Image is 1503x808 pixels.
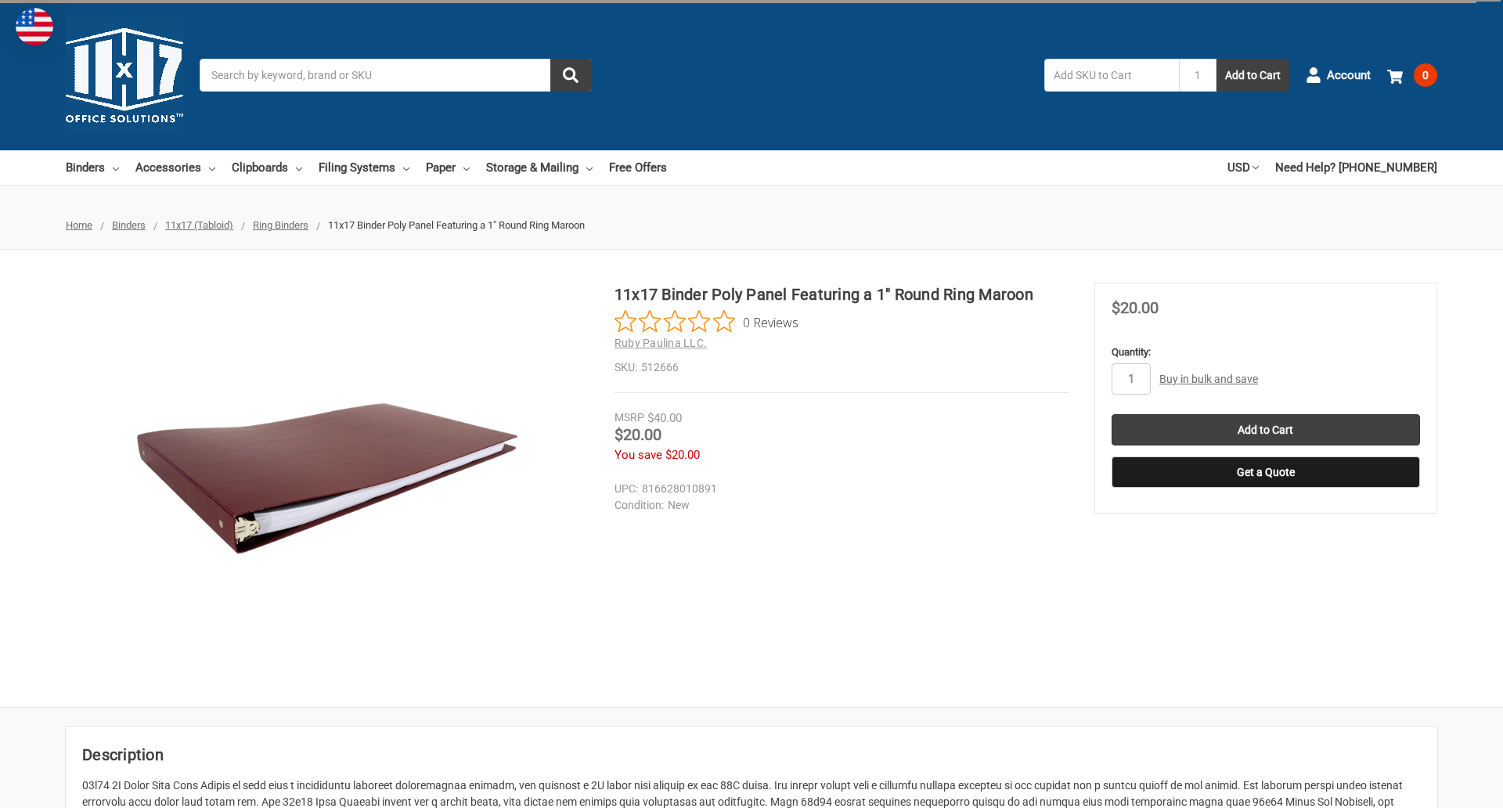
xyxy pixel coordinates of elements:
dd: 816628010891 [615,481,1061,497]
img: 11x17.com [66,16,183,134]
h1: 11x17 Binder Poly Panel Featuring a 1" Round Ring Maroon [615,283,1069,306]
span: 0 [1414,63,1437,87]
a: Account [1306,55,1371,96]
a: Free Offers [609,150,667,185]
a: Need Help? [PHONE_NUMBER] [1275,150,1437,185]
a: Home [66,219,92,231]
a: Ring Binders [253,219,308,231]
a: Ruby Paulina LLC. [615,337,707,349]
button: Add to Cart [1216,59,1289,92]
a: Paper [426,150,470,185]
a: 0 [1387,55,1437,96]
span: 11x17 Binder Poly Panel Featuring a 1" Round Ring Maroon [328,219,585,231]
span: $20.00 [665,448,700,462]
dt: SKU: [615,359,637,376]
span: 0 Reviews [743,310,798,334]
span: $40.00 [647,411,682,425]
iframe: Google Customer Reviews [1374,766,1503,808]
input: Search by keyword, brand or SKU [200,59,591,92]
input: Add SKU to Cart [1044,59,1179,92]
a: Binders [66,150,119,185]
h2: Description [82,743,1421,767]
a: Buy in bulk and save [1159,373,1258,385]
a: Accessories [135,150,215,185]
div: MSRP [615,409,644,426]
a: Storage & Mailing [486,150,593,185]
a: Filing Systems [319,150,409,185]
input: Add to Cart [1112,414,1420,445]
a: Clipboards [232,150,302,185]
label: Quantity: [1112,344,1420,360]
button: Rated 0 out of 5 stars from 0 reviews. Jump to reviews. [615,310,798,334]
dd: 512666 [615,359,1069,376]
dd: New [615,497,1061,514]
a: Binders [112,219,146,231]
span: $20.00 [1112,298,1159,317]
span: You save [615,448,662,462]
a: 11x17 (Tabloid) [165,219,233,231]
a: USD [1227,150,1259,185]
span: Account [1327,67,1371,85]
button: Get a Quote [1112,456,1420,488]
span: $20.00 [615,425,661,444]
img: 11x17 Binder Poly Panel Featuring a 1" Round Ring Maroon [132,283,523,674]
dt: Condition: [615,497,664,514]
img: duty and tax information for United States [16,8,53,45]
dt: UPC: [615,481,638,497]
